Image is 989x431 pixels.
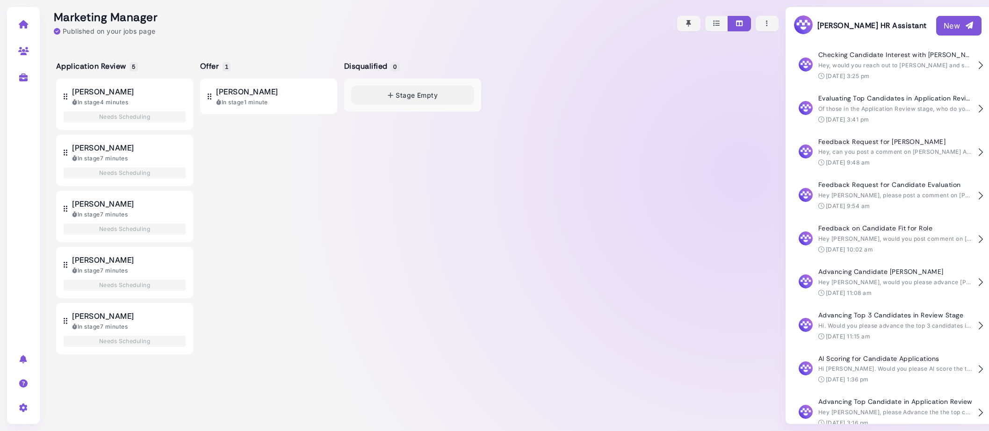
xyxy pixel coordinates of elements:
button: Feedback Request for Candidate Evaluation Hey [PERSON_NAME], please post a comment on [PERSON_NAM... [793,174,982,217]
time: [DATE] 3:25 pm [826,72,870,79]
div: Published on your jobs page [54,26,156,36]
time: [DATE] 1:36 pm [826,376,869,383]
div: In stage 7 minutes [72,210,186,219]
span: [PERSON_NAME] [72,198,134,209]
span: [PERSON_NAME] [216,86,278,97]
span: [PERSON_NAME] [72,86,134,97]
h5: Disqualified [344,62,398,71]
h2: Marketing Manager [54,11,158,24]
h4: Feedback Request for Candidate Evaluation [818,181,973,189]
div: Needs Scheduling [64,336,186,347]
h5: Application Review [56,62,137,71]
h4: Feedback Request for [PERSON_NAME] [818,138,973,146]
h3: [PERSON_NAME] HR Assistant [793,14,926,36]
div: In stage 7 minutes [72,323,186,331]
div: Needs Scheduling [64,280,186,291]
h4: AI Scoring for Candidate Applications [818,355,973,363]
span: 5 [130,62,137,72]
time: [DATE] 9:48 am [826,159,870,166]
div: In stage 7 minutes [72,154,186,163]
time: [DATE] 10:02 am [826,246,873,253]
button: Evaluating Top Candidates in Application Review Of those in the Application Review stage, who do ... [793,87,982,131]
h4: Advancing Candidate [PERSON_NAME] [818,268,973,276]
button: AI Scoring for Candidate Applications Hi [PERSON_NAME]. Would you please AI score the two candida... [793,348,982,391]
h4: Advancing Top 3 Candidates in Review Stage [818,311,973,319]
h4: Checking Candidate Interest with [PERSON_NAME] [818,51,973,59]
button: Feedback Request for [PERSON_NAME] Hey, can you post a comment on [PERSON_NAME] Applicant sharing... [793,131,982,174]
button: [PERSON_NAME] In stage4 minutes Needs Scheduling [56,79,193,130]
button: [PERSON_NAME] In stage7 minutes Needs Scheduling [56,303,193,354]
button: [PERSON_NAME] In stage7 minutes Needs Scheduling [56,191,193,242]
div: In stage 7 minutes [72,266,186,275]
time: [DATE] 3:41 pm [826,116,869,123]
time: [DATE] 11:08 am [826,289,872,296]
time: [DATE] 9:54 am [826,202,870,209]
span: 0 [391,62,399,72]
button: [PERSON_NAME] In stage7 minutes Needs Scheduling [56,247,193,298]
div: Needs Scheduling [64,223,186,235]
h4: Evaluating Top Candidates in Application Review [818,94,973,102]
button: [PERSON_NAME] In stage7 minutes Needs Scheduling [56,135,193,186]
h5: Offer [200,62,229,71]
button: [PERSON_NAME] In stage1 minute [200,79,337,114]
div: In stage 4 minutes [72,98,186,107]
div: In stage 1 minute [216,98,330,107]
h4: Advancing Top Candidate in Application Review [818,398,973,406]
button: Checking Candidate Interest with [PERSON_NAME] Hey, would you reach out to [PERSON_NAME] and see ... [793,44,982,87]
button: New [936,16,982,36]
h4: Feedback on Candidate Fit for Role [818,224,973,232]
div: New [944,20,974,31]
span: [PERSON_NAME] [72,254,134,266]
button: Advancing Candidate [PERSON_NAME] Hey [PERSON_NAME], would you please advance [PERSON_NAME]? [DAT... [793,261,982,304]
span: 1 [223,62,231,72]
span: [PERSON_NAME] [72,142,134,153]
time: [DATE] 11:15 am [826,333,870,340]
div: Needs Scheduling [64,167,186,179]
time: [DATE] 3:16 pm [826,419,869,426]
span: [PERSON_NAME] [72,310,134,322]
button: Feedback on Candidate Fit for Role Hey [PERSON_NAME], would you post comment on [PERSON_NAME] sha... [793,217,982,261]
span: Stage Empty [396,90,438,100]
button: Advancing Top 3 Candidates in Review Stage Hi. Would you please advance the top 3 candidates in t... [793,304,982,348]
div: Needs Scheduling [64,111,186,122]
